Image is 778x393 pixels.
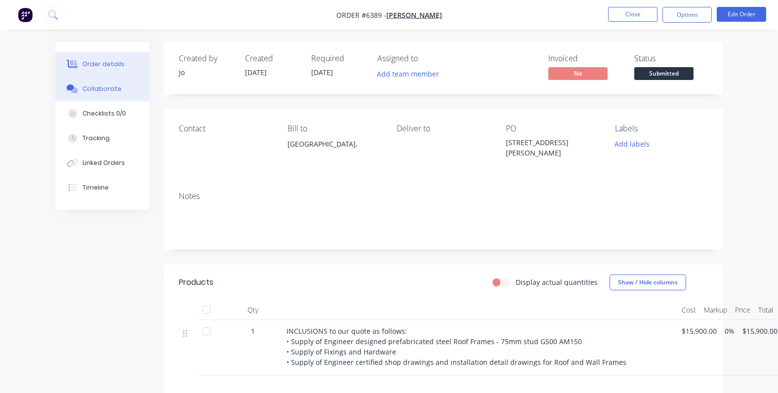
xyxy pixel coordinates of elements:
[548,54,622,63] div: Invoiced
[82,158,125,167] div: Linked Orders
[506,137,599,158] div: [STREET_ADDRESS][PERSON_NAME]
[251,326,255,336] span: 1
[287,326,626,367] span: INCLUSIONS to our quote as follows: • Supply of Engineer designed prefabricated steel Roof Frames...
[608,7,657,22] button: Close
[717,7,766,22] button: Edit Order
[397,124,490,133] div: Deliver to
[82,183,109,192] div: Timeline
[245,54,299,63] div: Created
[55,77,149,101] button: Collaborate
[742,326,778,336] span: $15,900.00
[82,60,124,69] div: Order details
[55,126,149,151] button: Tracking
[55,175,149,200] button: Timeline
[386,10,442,20] a: [PERSON_NAME]
[55,101,149,126] button: Checklists 0/0
[336,10,386,20] span: Order #6389 -
[223,300,283,320] div: Qty
[55,52,149,77] button: Order details
[371,67,444,80] button: Add team member
[287,137,381,151] div: [GEOGRAPHIC_DATA],
[634,67,694,82] button: Submitted
[311,54,366,63] div: Required
[548,67,608,79] span: No
[662,7,712,23] button: Options
[179,124,272,133] div: Contact
[179,54,233,63] div: Created by
[731,300,754,320] div: Price
[82,134,110,143] div: Tracking
[18,7,33,22] img: Factory
[179,192,708,201] div: Notes
[754,300,777,320] div: Total
[516,277,598,287] label: Display actual quantities
[82,109,126,118] div: Checklists 0/0
[615,124,708,133] div: Labels
[287,124,381,133] div: Bill to
[725,326,735,336] span: 0%
[82,84,122,93] div: Collaborate
[179,67,233,78] div: Jo
[610,275,686,290] button: Show / Hide columns
[179,276,213,288] div: Products
[55,151,149,175] button: Linked Orders
[311,68,333,77] span: [DATE]
[377,67,445,80] button: Add team member
[287,137,381,169] div: [GEOGRAPHIC_DATA],
[245,68,267,77] span: [DATE]
[678,300,700,320] div: Cost
[634,67,694,79] span: Submitted
[377,54,476,63] div: Assigned to
[700,300,731,320] div: Markup
[506,124,599,133] div: PO
[634,54,708,63] div: Status
[610,137,655,151] button: Add labels
[682,326,717,336] span: $15,900.00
